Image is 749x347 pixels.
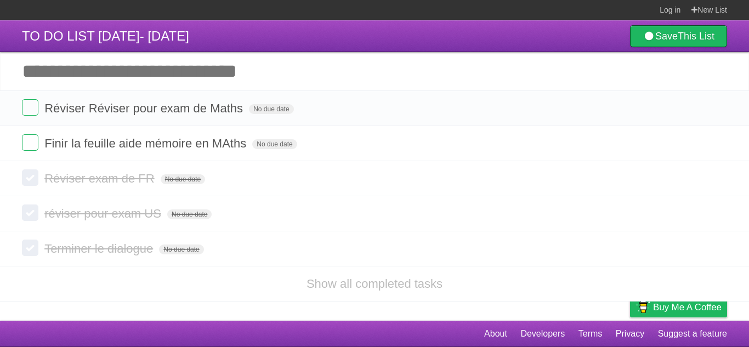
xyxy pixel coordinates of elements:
span: Réviser exam de FR [44,172,157,185]
label: Done [22,134,38,151]
img: Buy me a coffee [635,298,650,316]
a: Buy me a coffee [630,297,727,317]
span: No due date [252,139,297,149]
span: No due date [167,209,212,219]
a: Suggest a feature [658,323,727,344]
a: Privacy [616,323,644,344]
label: Done [22,169,38,186]
span: Buy me a coffee [653,298,722,317]
b: This List [678,31,714,42]
a: Developers [520,323,565,344]
label: Done [22,204,38,221]
span: Réviser Réviser pour exam de Maths [44,101,246,115]
span: No due date [159,244,203,254]
a: Terms [578,323,603,344]
label: Done [22,99,38,116]
a: Show all completed tasks [307,277,442,291]
span: No due date [249,104,293,114]
span: Finir la feuille aide mémoire en MAths [44,136,249,150]
label: Done [22,240,38,256]
span: réviser pour exam US [44,207,164,220]
span: No due date [161,174,205,184]
span: Terminer le dialogue [44,242,156,255]
a: SaveThis List [630,25,727,47]
span: TO DO LIST [DATE]- [DATE] [22,29,189,43]
a: About [484,323,507,344]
